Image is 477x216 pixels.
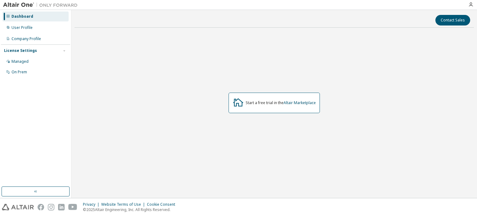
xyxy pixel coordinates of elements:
[11,59,29,64] div: Managed
[11,70,27,75] div: On Prem
[246,100,316,105] div: Start a free trial in the
[284,100,316,105] a: Altair Marketplace
[48,204,54,210] img: instagram.svg
[11,14,33,19] div: Dashboard
[68,204,77,210] img: youtube.svg
[2,204,34,210] img: altair_logo.svg
[101,202,147,207] div: Website Terms of Use
[58,204,65,210] img: linkedin.svg
[38,204,44,210] img: facebook.svg
[147,202,179,207] div: Cookie Consent
[435,15,470,25] button: Contact Sales
[83,202,101,207] div: Privacy
[83,207,179,212] p: © 2025 Altair Engineering, Inc. All Rights Reserved.
[3,2,81,8] img: Altair One
[11,25,33,30] div: User Profile
[4,48,37,53] div: License Settings
[11,36,41,41] div: Company Profile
